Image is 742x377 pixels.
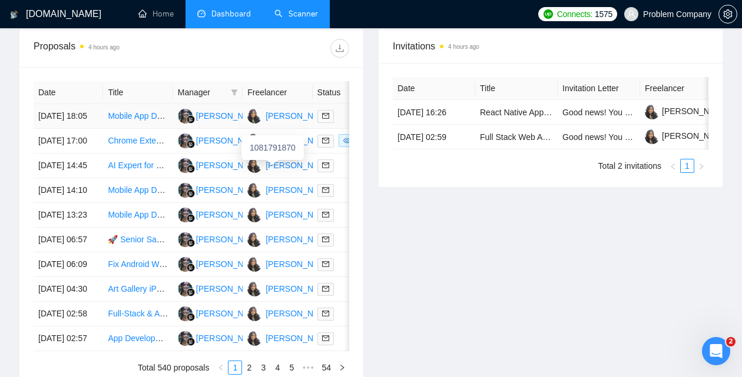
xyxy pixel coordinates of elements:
[247,158,262,173] img: RG
[196,258,264,271] div: [PERSON_NAME]
[187,115,195,124] img: gigradar-bm.png
[475,100,558,125] td: React Native App Development for Private Aviation
[197,9,206,18] span: dashboard
[719,9,737,19] span: setting
[718,9,737,19] a: setting
[666,159,680,173] button: left
[247,282,262,296] img: RG
[103,228,173,252] td: 🚀 Senior SaaS Developer Needed | $10,000 + Performance Bonus
[196,282,264,295] div: [PERSON_NAME]
[243,81,312,104] th: Freelancer
[187,214,195,222] img: gigradar-bm.png
[694,159,708,173] button: right
[718,5,737,24] button: setting
[178,234,264,243] a: RS[PERSON_NAME]
[196,307,264,320] div: [PERSON_NAME]
[196,109,264,122] div: [PERSON_NAME]
[187,239,195,247] img: gigradar-bm.png
[322,285,329,292] span: mail
[178,209,264,219] a: RS[PERSON_NAME]
[34,178,103,203] td: [DATE] 14:10
[178,134,193,148] img: RS
[322,211,329,218] span: mail
[34,252,103,277] td: [DATE] 06:09
[247,160,333,169] a: RG[PERSON_NAME]
[178,158,193,173] img: RS
[266,109,333,122] div: [PERSON_NAME]
[266,159,333,172] div: [PERSON_NAME]
[318,361,334,374] a: 54
[178,183,193,198] img: RS
[640,77,723,100] th: Freelancer
[475,77,558,100] th: Title
[187,313,195,321] img: gigradar-bm.png
[266,233,333,246] div: [PERSON_NAME]
[34,104,103,129] td: [DATE] 18:05
[178,86,226,99] span: Manager
[247,209,333,219] a: RG[PERSON_NAME]
[241,135,304,160] div: 1081791870
[322,137,329,144] span: mail
[681,159,694,172] a: 1
[178,111,264,120] a: RS[PERSON_NAME]
[558,77,640,100] th: Invitation Letter
[670,163,677,170] span: left
[178,308,264,318] a: RS[PERSON_NAME]
[266,184,333,196] div: [PERSON_NAME]
[242,361,256,375] li: 2
[322,236,329,243] span: mail
[322,335,329,342] span: mail
[247,259,333,268] a: RG[PERSON_NAME]
[34,326,103,351] td: [DATE] 02:57
[34,39,191,58] div: Proposals
[480,108,665,117] a: React Native App Development for Private Aviation
[178,232,193,247] img: RS
[178,109,193,124] img: RS
[178,208,193,222] img: RS
[214,361,228,375] li: Previous Page
[335,361,349,375] button: right
[108,136,317,145] a: Chrome Extension Developer (API + Supabase Backend)
[173,81,243,104] th: Manager
[196,184,264,196] div: [PERSON_NAME]
[266,332,333,345] div: [PERSON_NAME]
[247,308,333,318] a: RG[PERSON_NAME]
[317,361,335,375] li: 54
[266,282,333,295] div: [PERSON_NAME]
[266,134,333,147] div: [PERSON_NAME]
[108,111,247,121] a: Mobile App Developer (iOS + Android)
[257,361,270,374] a: 3
[247,232,262,247] img: RG
[726,337,736,346] span: 2
[480,132,661,142] a: Full Stack Web App Developer (CRM Knowledge)
[196,208,264,221] div: [PERSON_NAME]
[196,332,264,345] div: [PERSON_NAME]
[322,186,329,193] span: mail
[448,44,479,50] time: 4 hours ago
[108,259,293,269] a: Fix Android Wear OS and Mobile App Login Issues
[178,257,193,272] img: RS
[178,282,193,296] img: RS
[393,39,708,54] span: Invitations
[187,288,195,296] img: gigradar-bm.png
[557,8,592,21] span: Connects:
[103,252,173,277] td: Fix Android Wear OS and Mobile App Login Issues
[330,39,349,58] button: download
[284,361,299,375] li: 5
[211,9,251,19] span: Dashboard
[34,203,103,228] td: [DATE] 13:23
[138,9,174,19] a: homeHome
[34,228,103,252] td: [DATE] 06:57
[645,131,730,141] a: [PERSON_NAME]
[178,135,264,145] a: RS[PERSON_NAME]
[228,361,241,374] a: 1
[343,137,350,144] span: eye
[178,259,264,268] a: RS[PERSON_NAME]
[544,9,553,19] img: upwork-logo.png
[196,134,264,147] div: [PERSON_NAME]
[595,8,612,21] span: 1575
[187,165,195,173] img: gigradar-bm.png
[178,306,193,321] img: RS
[270,361,284,375] li: 4
[247,111,333,120] a: RG[PERSON_NAME]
